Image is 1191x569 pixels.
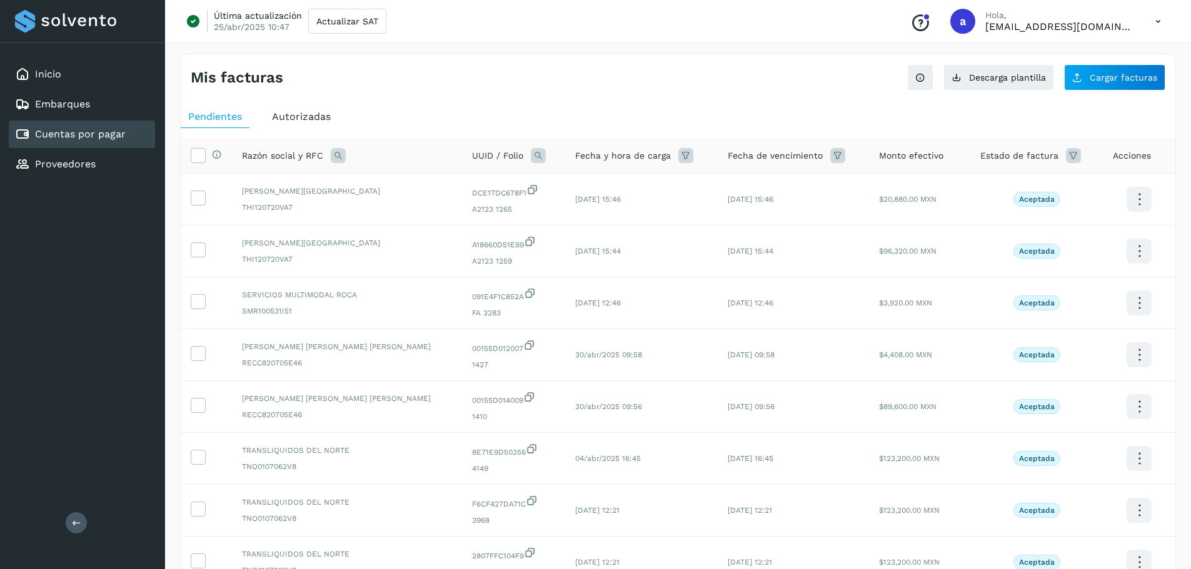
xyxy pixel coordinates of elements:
span: [PERSON_NAME] [PERSON_NAME] [PERSON_NAME] [242,393,452,404]
a: Inicio [35,68,61,80]
span: [DATE] 12:21 [575,558,620,567]
span: Pendientes [188,111,242,122]
span: Estado de factura [980,149,1058,162]
span: UUID / Folio [472,149,523,162]
span: $123,200.00 MXN [879,558,940,567]
span: 8E71E9D50356 [472,443,555,458]
span: [DATE] 12:46 [728,299,773,307]
span: $3,920.00 MXN [879,299,932,307]
span: TRANSLIQUIDOS DEL NORTE [242,497,452,508]
p: Hola, [985,10,1135,21]
span: 1410 [472,411,555,422]
span: DCE17DC678F1 [472,184,555,199]
span: Fecha y hora de carga [575,149,671,162]
span: 2807FFC104F9 [472,547,555,562]
p: Aceptada [1019,506,1055,515]
div: Inicio [9,61,155,88]
span: 091E4F1C852A [472,287,555,302]
span: A2123 1259 [472,255,555,267]
div: Embarques [9,91,155,118]
span: [DATE] 15:44 [728,247,773,255]
span: 04/abr/2025 16:45 [575,454,641,463]
span: [DATE] 09:56 [728,402,775,411]
span: [DATE] 15:46 [728,195,773,204]
h4: Mis facturas [191,69,283,87]
span: 00155D014009 [472,391,555,406]
span: Monto efectivo [879,149,943,162]
span: [DATE] 15:46 [575,195,621,204]
p: Aceptada [1019,299,1055,307]
span: 00155D012007 [472,339,555,354]
span: SERVICIOS MULTIMODAL ROCA [242,289,452,300]
div: Proveedores [9,151,155,178]
a: Embarques [35,98,90,110]
p: Aceptada [1019,247,1055,255]
span: F6CF427DA71C [472,495,555,510]
span: RECC820705E46 [242,409,452,420]
span: A18660D51E99 [472,235,555,250]
p: Aceptada [1019,558,1055,567]
button: Cargar facturas [1064,64,1165,91]
p: Aceptada [1019,454,1055,463]
span: A2123 1265 [472,204,555,215]
span: FA 3283 [472,307,555,319]
span: [DATE] 09:58 [728,350,775,359]
p: Aceptada [1019,402,1055,411]
div: Cuentas por pagar [9,121,155,148]
span: [DATE] 12:21 [575,506,620,515]
span: [PERSON_NAME][GEOGRAPHIC_DATA] [242,186,452,197]
p: 25/abr/2025 10:47 [214,21,289,32]
span: [DATE] 15:44 [575,247,621,255]
span: [PERSON_NAME][GEOGRAPHIC_DATA] [242,237,452,249]
span: $20,880.00 MXN [879,195,937,204]
span: [PERSON_NAME] [PERSON_NAME] [PERSON_NAME] [242,341,452,352]
span: SMR100531I51 [242,305,452,317]
span: [DATE] 12:46 [575,299,621,307]
span: 4149 [472,463,555,474]
p: Última actualización [214,10,302,21]
span: 3968 [472,515,555,526]
span: $89,600.00 MXN [879,402,937,411]
span: Razón social y RFC [242,149,323,162]
p: Aceptada [1019,350,1055,359]
span: Actualizar SAT [316,17,378,26]
span: 30/abr/2025 09:58 [575,350,642,359]
span: $123,200.00 MXN [879,506,940,515]
span: TNO0107062V8 [242,513,452,524]
span: THI120720VA7 [242,202,452,213]
span: TNO0107062V8 [242,461,452,472]
span: 1427 [472,359,555,370]
span: THI120720VA7 [242,254,452,265]
span: [DATE] 12:21 [728,558,772,567]
span: Acciones [1113,149,1151,162]
span: Descarga plantilla [969,73,1046,82]
span: $96,320.00 MXN [879,247,937,255]
span: TRANSLIQUIDOS DEL NORTE [242,445,452,456]
p: administracion@aplogistica.com [985,21,1135,32]
span: 30/abr/2025 09:56 [575,402,642,411]
a: Proveedores [35,158,96,170]
p: Aceptada [1019,195,1055,204]
a: Cuentas por pagar [35,128,126,140]
span: RECC820705E46 [242,357,452,369]
button: Descarga plantilla [943,64,1054,91]
span: Autorizadas [272,111,331,122]
span: $123,200.00 MXN [879,454,940,463]
span: [DATE] 16:45 [728,454,773,463]
span: TRANSLIQUIDOS DEL NORTE [242,548,452,560]
span: $4,408.00 MXN [879,350,932,359]
span: Fecha de vencimiento [728,149,823,162]
span: [DATE] 12:21 [728,506,772,515]
button: Actualizar SAT [308,9,386,34]
span: Cargar facturas [1090,73,1157,82]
